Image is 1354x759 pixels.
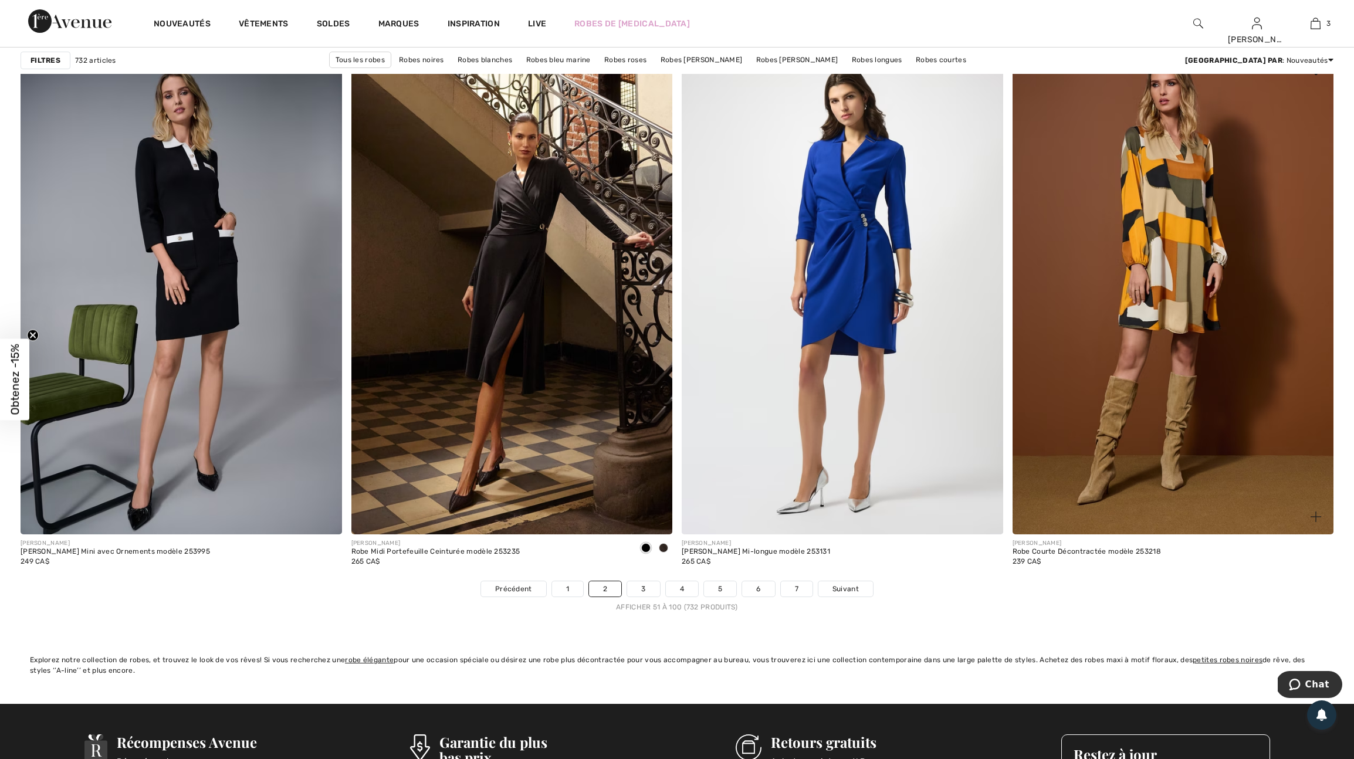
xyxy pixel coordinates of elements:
a: robe élégante [345,656,394,664]
div: [PERSON_NAME] [1013,539,1161,548]
img: Robe Courte Décontractée modèle 253218. Noir/Multi [1013,53,1334,534]
strong: [GEOGRAPHIC_DATA] par [1185,56,1282,65]
h3: Retours gratuits [771,734,911,750]
span: Inspiration [448,19,500,31]
a: Nouveautés [154,19,211,31]
div: : Nouveautés [1185,55,1333,66]
a: Robes blanches [452,52,518,67]
div: [PERSON_NAME] [1228,33,1285,46]
div: [PERSON_NAME] Mini avec Ornements modèle 253995 [21,548,210,556]
a: Tous les robes [329,52,391,68]
span: 3 [1326,18,1331,29]
a: 7 [781,581,813,597]
a: Robes de [MEDICAL_DATA] [574,18,690,30]
a: Robes [PERSON_NAME] [750,52,844,67]
h3: Récompenses Avenue [117,734,260,750]
div: Mocha [655,539,672,558]
img: 1ère Avenue [28,9,111,33]
span: 249 CA$ [21,557,49,565]
a: 6 [742,581,774,597]
img: Mes infos [1252,16,1262,31]
div: [PERSON_NAME] Mi-longue modèle 253131 [682,548,830,556]
span: 265 CA$ [351,557,380,565]
a: Se connecter [1252,18,1262,29]
a: Précédent [481,581,546,597]
a: 4 [666,581,698,597]
a: Live [528,18,546,30]
a: Robes courtes [910,52,972,67]
a: 5 [704,581,736,597]
span: 732 articles [75,55,116,66]
a: 3 [1287,16,1344,31]
img: Robe Fourreau Mini avec Ornements modèle 253995. Noir/Vanille [21,53,342,534]
img: recherche [1193,16,1203,31]
img: Mon panier [1311,16,1321,31]
span: Obtenez -15% [8,344,22,415]
iframe: Ouvre un widget dans lequel vous pouvez chatter avec l’un de nos agents [1278,671,1342,700]
div: [PERSON_NAME] [21,539,210,548]
a: 2 [589,581,621,597]
img: plus_v2.svg [1311,511,1321,522]
div: Afficher 51 à 100 (732 produits) [21,602,1333,612]
div: [PERSON_NAME] [351,539,520,548]
div: [PERSON_NAME] [682,539,830,548]
a: petites robes noires [1193,656,1262,664]
a: Robes longues [846,52,908,67]
a: 3 [627,581,659,597]
a: Robes roses [598,52,652,67]
div: Robe Midi Portefeuille Ceinturée modèle 253235 [351,548,520,556]
a: Robes bleu marine [520,52,597,67]
a: Robes [PERSON_NAME] [655,52,749,67]
div: Black [637,539,655,558]
a: Marques [378,19,419,31]
span: Suivant [832,584,859,594]
a: Soldes [317,19,350,31]
span: Précédent [495,584,532,594]
button: Close teaser [27,330,39,341]
a: Suivant [818,581,873,597]
span: 265 CA$ [682,557,710,565]
strong: Filtres [31,55,60,66]
span: 239 CA$ [1013,557,1041,565]
img: Robe Midi Portefeuille Ceinturée modèle 253235. Noir [351,53,673,534]
a: 1 [552,581,583,597]
div: Robe Courte Décontractée modèle 253218 [1013,548,1161,556]
div: Explorez notre collection de robes, et trouvez le look de vos rêves! Si vous recherchez une pour ... [30,655,1324,676]
a: Vêtements [239,19,289,31]
nav: Page navigation [21,581,1333,612]
img: Robe Portefeuille Mi-longue modèle 253131. Saphir Royal 163 [682,53,1003,534]
a: Robes noires [393,52,450,67]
